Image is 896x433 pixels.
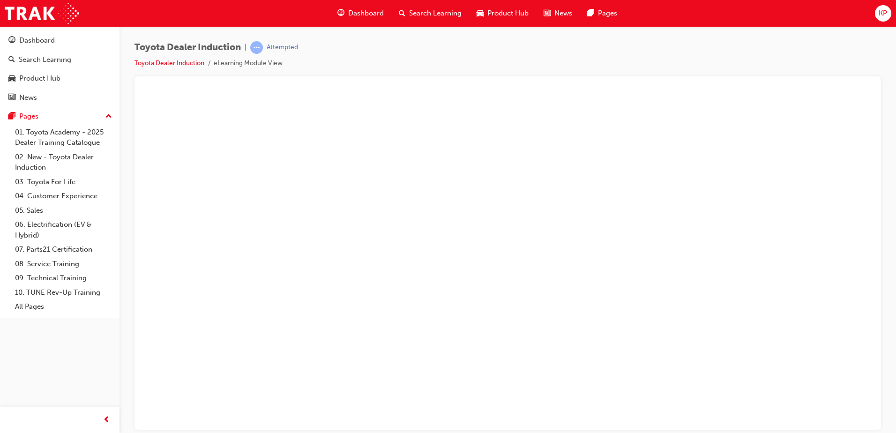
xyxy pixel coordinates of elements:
a: News [4,89,116,106]
a: Dashboard [4,32,116,49]
a: guage-iconDashboard [330,4,391,23]
a: 02. New - Toyota Dealer Induction [11,150,116,175]
span: Pages [598,8,617,19]
a: car-iconProduct Hub [469,4,536,23]
div: Attempted [267,43,298,52]
a: 10. TUNE Rev-Up Training [11,285,116,300]
span: Dashboard [348,8,384,19]
span: up-icon [105,111,112,123]
span: news-icon [544,7,551,19]
a: Toyota Dealer Induction [134,59,204,67]
a: 05. Sales [11,203,116,218]
a: Search Learning [4,51,116,68]
div: Dashboard [19,35,55,46]
a: 04. Customer Experience [11,189,116,203]
span: search-icon [399,7,405,19]
a: Product Hub [4,70,116,87]
a: search-iconSearch Learning [391,4,469,23]
div: Search Learning [19,54,71,65]
li: eLearning Module View [214,58,283,69]
span: learningRecordVerb_ATTEMPT-icon [250,41,263,54]
a: 08. Service Training [11,257,116,271]
span: car-icon [477,7,484,19]
span: guage-icon [337,7,344,19]
span: Toyota Dealer Induction [134,42,241,53]
a: All Pages [11,299,116,314]
div: News [19,92,37,103]
button: KP [875,5,891,22]
span: Search Learning [409,8,462,19]
span: news-icon [8,94,15,102]
a: pages-iconPages [580,4,625,23]
a: 07. Parts21 Certification [11,242,116,257]
span: KP [879,8,887,19]
a: news-iconNews [536,4,580,23]
span: pages-icon [587,7,594,19]
span: | [245,42,246,53]
button: Pages [4,108,116,125]
span: prev-icon [103,414,110,426]
a: 01. Toyota Academy - 2025 Dealer Training Catalogue [11,125,116,150]
span: guage-icon [8,37,15,45]
span: car-icon [8,75,15,83]
span: search-icon [8,56,15,64]
span: pages-icon [8,112,15,121]
span: Product Hub [487,8,529,19]
a: 06. Electrification (EV & Hybrid) [11,217,116,242]
div: Pages [19,111,38,122]
button: DashboardSearch LearningProduct HubNews [4,30,116,108]
div: Product Hub [19,73,60,84]
a: 03. Toyota For Life [11,175,116,189]
span: News [554,8,572,19]
img: Trak [5,3,79,24]
a: 09. Technical Training [11,271,116,285]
